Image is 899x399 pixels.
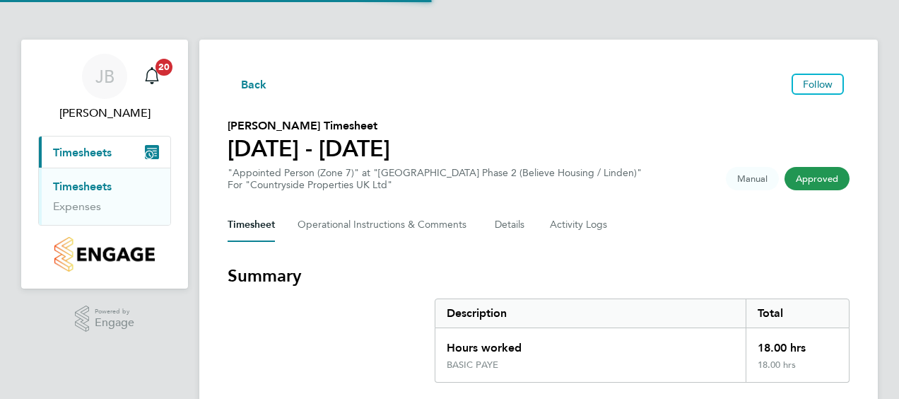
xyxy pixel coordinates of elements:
[95,67,114,86] span: JB
[447,359,498,371] div: BASIC PAYE
[228,179,642,191] div: For "Countryside Properties UK Ltd"
[746,359,849,382] div: 18.00 hrs
[138,54,166,99] a: 20
[550,208,609,242] button: Activity Logs
[435,328,746,359] div: Hours worked
[95,306,134,318] span: Powered by
[38,237,171,272] a: Go to home page
[792,74,844,95] button: Follow
[53,146,112,159] span: Timesheets
[39,168,170,225] div: Timesheets
[746,299,849,328] div: Total
[785,167,850,190] span: This timesheet has been approved.
[75,306,135,332] a: Powered byEngage
[228,208,275,242] button: Timesheet
[228,75,267,93] button: Back
[228,167,642,191] div: "Appointed Person (Zone 7)" at "[GEOGRAPHIC_DATA] Phase 2 (Believe Housing / Linden)"
[435,299,850,383] div: Summary
[228,134,390,163] h1: [DATE] - [DATE]
[95,317,134,329] span: Engage
[746,328,849,359] div: 18.00 hrs
[53,180,112,193] a: Timesheets
[241,76,267,93] span: Back
[228,117,390,134] h2: [PERSON_NAME] Timesheet
[21,40,188,289] nav: Main navigation
[726,167,779,190] span: This timesheet was manually created.
[228,265,850,287] h3: Summary
[495,208,527,242] button: Details
[155,59,172,76] span: 20
[435,299,746,328] div: Description
[38,105,171,122] span: John Bancroft
[298,208,472,242] button: Operational Instructions & Comments
[803,78,833,91] span: Follow
[54,237,154,272] img: countryside-properties-logo-retina.png
[38,54,171,122] a: JB[PERSON_NAME]
[39,137,170,168] button: Timesheets
[53,199,101,213] a: Expenses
